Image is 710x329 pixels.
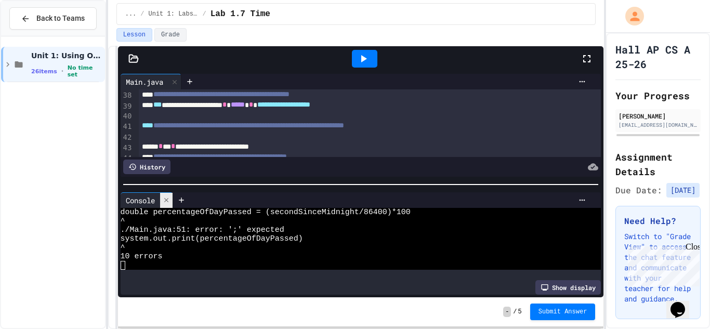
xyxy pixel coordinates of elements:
button: Lesson [116,28,152,42]
span: • [61,67,63,75]
span: [DATE] [666,183,700,198]
span: Lab 1.7 Time [211,8,270,20]
button: Back to Teams [9,7,97,30]
div: Show display [535,280,601,295]
div: 38 [121,90,134,101]
span: 26 items [31,68,57,75]
p: Switch to "Grade View" to access the chat feature and communicate with your teacher for help and ... [624,231,692,304]
span: Back to Teams [36,13,85,24]
button: Grade [154,28,187,42]
div: 43 [121,143,134,153]
div: 39 [121,101,134,112]
div: Main.java [121,76,168,87]
div: History [123,160,170,174]
div: 44 [121,153,134,164]
div: Console [121,195,160,206]
span: - [503,307,511,317]
div: 42 [121,133,134,143]
span: ... [125,10,137,18]
span: system.out.print(percentageOfDayPassed) [121,234,303,243]
span: Unit 1: Using Objects and Methods [31,51,103,60]
span: / [140,10,144,18]
span: 10 errors [121,252,163,261]
h3: Need Help? [624,215,692,227]
span: double percentageOfDayPassed = (secondSinceMidnight/86400)*100 [121,208,411,217]
div: [EMAIL_ADDRESS][DOMAIN_NAME] [619,121,698,129]
span: ^ [121,217,125,226]
div: Console [121,192,173,208]
h2: Your Progress [615,88,701,103]
iframe: chat widget [666,287,700,319]
iframe: chat widget [624,242,700,286]
span: Due Date: [615,184,662,196]
h1: Hall AP CS A 25-26 [615,42,701,71]
span: ./Main.java:51: error: ';' expected [121,226,284,234]
div: [PERSON_NAME] [619,111,698,121]
span: Submit Answer [538,308,587,316]
span: ^ [121,243,125,252]
div: Main.java [121,74,181,89]
h2: Assignment Details [615,150,701,179]
span: Unit 1: Labs due 9/24 [149,10,199,18]
span: No time set [68,64,103,78]
div: 40 [121,111,134,122]
span: 5 [518,308,522,316]
span: / [513,308,517,316]
div: 41 [121,122,134,132]
button: Submit Answer [530,304,596,320]
span: / [203,10,206,18]
div: Chat with us now!Close [4,4,72,66]
div: My Account [614,4,647,28]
